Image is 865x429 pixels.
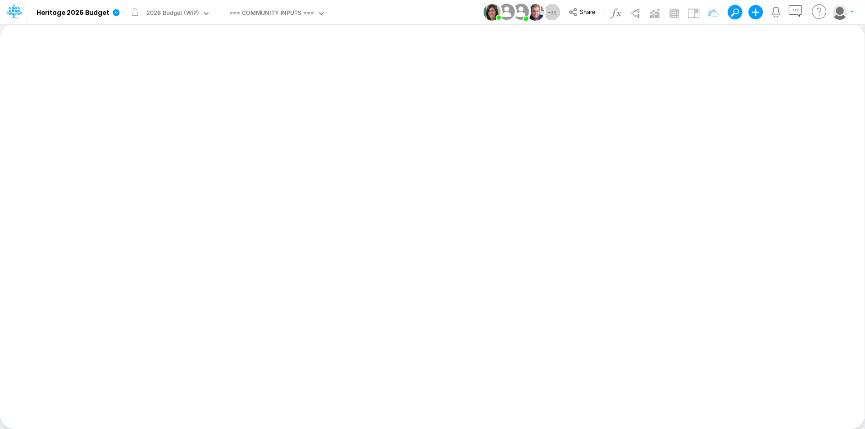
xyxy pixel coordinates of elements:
div: 2026 Budget (WIP) [146,9,199,19]
span: + 31 [547,9,556,15]
span: Share [580,8,595,15]
div: === COMMUNITY INPUTS === [229,9,314,19]
button: Share [564,5,601,19]
img: User Image Icon [496,2,517,22]
img: User Image Icon [527,4,544,21]
img: User Image Icon [483,4,501,21]
a: Notifications [771,7,781,17]
b: Heritage 2026 Budget [36,9,109,17]
img: User Image Icon [510,2,531,22]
